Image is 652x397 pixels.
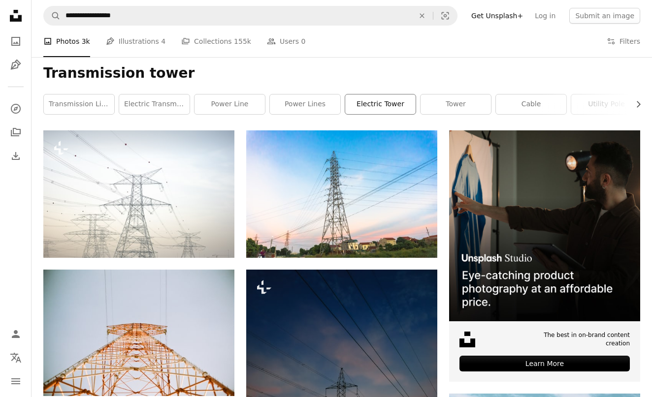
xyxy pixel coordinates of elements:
a: Collections 155k [181,26,251,57]
span: 0 [301,36,306,47]
a: Log in / Sign up [6,324,26,344]
a: utility pole [571,94,642,114]
a: electric tower [345,94,416,114]
img: black electric tower under blue sky during daytime [246,130,437,257]
img: file-1715714098234-25b8b4e9d8faimage [449,130,640,321]
img: a large group of power lines in the sky [43,130,234,257]
span: The best in on-brand content creation [530,331,630,348]
div: Learn More [459,356,630,371]
img: white and brown metal tower [43,270,234,397]
a: The best in on-brand content creationLearn More [449,130,640,382]
a: power lines [270,94,340,114]
button: Visual search [433,6,457,25]
a: Download History [6,146,26,166]
a: Photos [6,31,26,51]
a: Log in [529,8,561,24]
button: Submit an image [569,8,640,24]
span: 4 [161,36,165,47]
button: scroll list to the right [629,94,640,114]
a: Explore [6,99,26,119]
button: Language [6,348,26,367]
a: transmission line [44,94,114,114]
h1: Transmission tower [43,64,640,82]
button: Filters [607,26,640,57]
a: Collections [6,122,26,142]
a: Users 0 [267,26,306,57]
a: white and brown metal tower [43,328,234,337]
button: Menu [6,371,26,391]
a: Home — Unsplash [6,6,26,28]
img: file-1631678316303-ed18b8b5cb9cimage [459,332,475,347]
a: Illustrations 4 [106,26,165,57]
a: Illustrations [6,55,26,75]
a: a large group of power lines in the sky [43,189,234,198]
span: 155k [234,36,251,47]
a: black electric tower under blue sky during daytime [246,189,437,198]
a: tower [421,94,491,114]
button: Search Unsplash [44,6,61,25]
a: electric transmission tower [119,94,190,114]
a: cable [496,94,566,114]
a: power line [195,94,265,114]
a: Get Unsplash+ [465,8,529,24]
button: Clear [411,6,433,25]
form: Find visuals sitewide [43,6,457,26]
